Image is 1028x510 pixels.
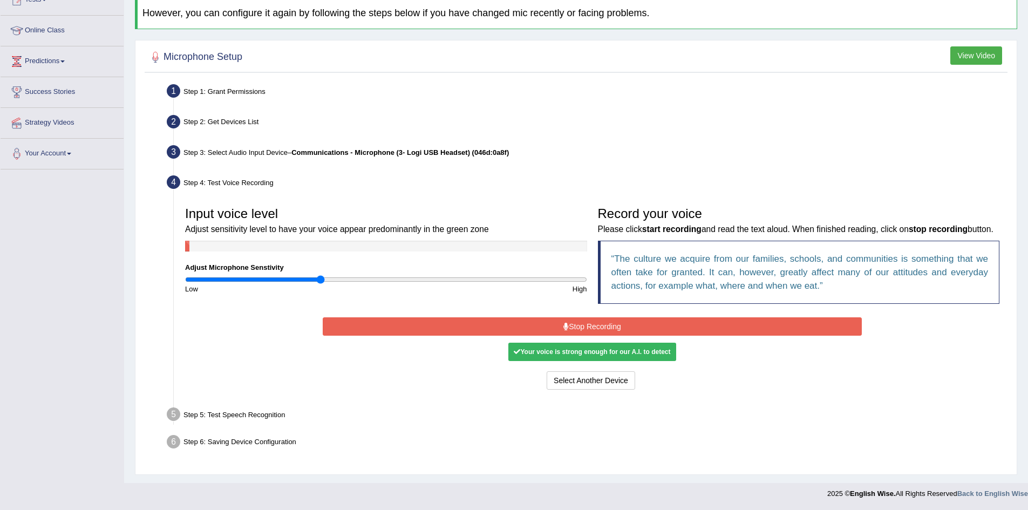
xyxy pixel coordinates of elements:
h3: Input voice level [185,207,587,235]
span: – [288,148,509,157]
a: Strategy Videos [1,108,124,135]
b: Communications - Microphone (3- Logi USB Headset) (046d:0a8f) [291,148,509,157]
h3: Record your voice [598,207,1000,235]
strong: English Wise. [850,489,895,498]
button: Select Another Device [547,371,635,390]
a: Predictions [1,46,124,73]
h2: Microphone Setup [147,49,242,65]
a: Back to English Wise [957,489,1028,498]
a: Online Class [1,16,124,43]
label: Adjust Microphone Senstivity [185,262,284,273]
button: Stop Recording [323,317,862,336]
div: 2025 © All Rights Reserved [827,483,1028,499]
div: Step 5: Test Speech Recognition [162,404,1012,428]
div: High [386,284,592,294]
div: Step 2: Get Devices List [162,112,1012,135]
q: The culture we acquire from our families, schools, and communities is something that we often tak... [611,254,989,291]
div: Step 4: Test Voice Recording [162,172,1012,196]
small: Please click and read the text aloud. When finished reading, click on button. [598,225,993,234]
div: Step 1: Grant Permissions [162,81,1012,105]
div: Step 6: Saving Device Configuration [162,432,1012,455]
div: Low [180,284,386,294]
b: stop recording [909,225,968,234]
a: Success Stories [1,77,124,104]
button: View Video [950,46,1002,65]
b: start recording [642,225,702,234]
a: Your Account [1,139,124,166]
small: Adjust sensitivity level to have your voice appear predominantly in the green zone [185,225,489,234]
h4: However, you can configure it again by following the steps below if you have changed mic recently... [142,8,1012,19]
div: Your voice is strong enough for our A.I. to detect [508,343,676,361]
div: Step 3: Select Audio Input Device [162,142,1012,166]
